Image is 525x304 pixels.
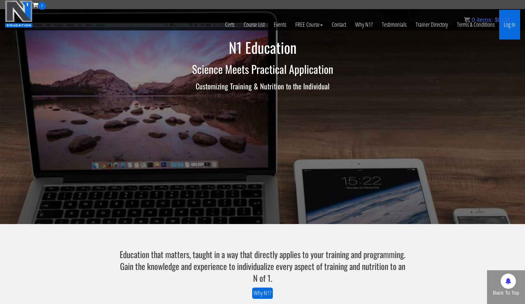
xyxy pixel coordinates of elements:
[351,10,377,40] a: Why N1?
[495,16,498,23] span: $
[452,10,499,40] a: Terms & Conditions
[472,16,475,23] span: 0
[33,1,46,9] a: 0
[239,10,269,40] a: Course List
[464,17,470,23] img: icon11.png
[495,16,510,23] bdi: 0.00
[85,63,440,75] h2: Science Meets Practical Application
[252,288,273,299] a: Why N1?
[85,40,440,56] h1: N1 Education
[291,10,327,40] a: FREE Course
[85,82,440,90] h3: Customizing Training & Nutrition to the Individual
[377,10,411,40] a: Testimonials
[221,10,239,40] a: Certs
[118,248,407,284] h3: Education that matters, taught in a way that directly applies to your training and programming. G...
[499,10,520,40] a: Log In
[5,0,33,28] img: n1-education
[464,16,510,23] a: 0 items: $0.00
[411,10,452,40] a: Trainer Directory
[477,16,493,23] span: items:
[38,2,46,10] span: 0
[269,10,291,40] a: Events
[327,10,351,40] a: Contact
[487,289,525,297] p: Back To Top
